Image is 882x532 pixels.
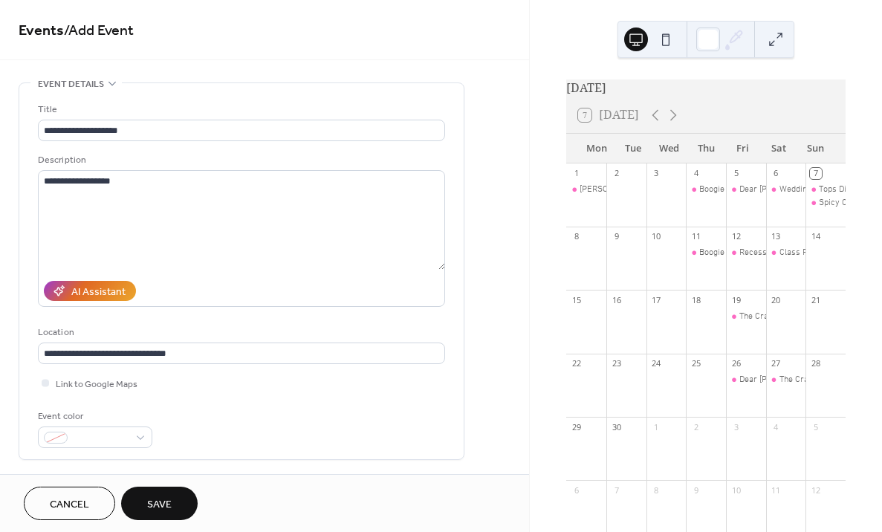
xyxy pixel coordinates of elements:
[779,247,832,259] div: Class Reunion
[571,168,582,179] div: 1
[766,184,806,196] div: Wedding
[651,358,662,369] div: 24
[690,484,701,496] div: 9
[651,231,662,242] div: 10
[739,311,795,323] div: The Craftsman
[810,231,821,242] div: 14
[71,285,126,300] div: AI Assistant
[690,421,701,432] div: 2
[766,247,806,259] div: Class Reunion
[19,16,64,45] a: Events
[739,247,782,259] div: Recess Bar
[571,358,582,369] div: 22
[724,134,761,163] div: Fri
[690,168,701,179] div: 4
[615,134,651,163] div: Tue
[771,231,782,242] div: 13
[571,484,582,496] div: 6
[611,231,622,242] div: 9
[686,247,726,259] div: Boogie Nights
[730,294,742,305] div: 19
[771,421,782,432] div: 4
[38,152,442,168] div: Description
[810,294,821,305] div: 21
[690,231,701,242] div: 11
[64,16,134,45] span: / Add Event
[147,497,172,513] span: Save
[726,184,766,196] div: Dear Maud
[566,184,606,196] div: Donovan's Reef
[38,102,442,117] div: Title
[771,294,782,305] div: 20
[730,484,742,496] div: 10
[24,487,115,520] button: Cancel
[38,409,149,424] div: Event color
[611,294,622,305] div: 16
[779,184,811,196] div: Wedding
[699,247,751,259] div: Boogie Nights
[771,358,782,369] div: 27
[726,311,766,323] div: The Craftsman
[819,197,870,210] div: Spicy Cantina
[121,487,198,520] button: Save
[730,168,742,179] div: 5
[571,421,582,432] div: 29
[730,358,742,369] div: 26
[44,281,136,301] button: AI Assistant
[761,134,797,163] div: Sat
[578,134,615,163] div: Mon
[651,294,662,305] div: 17
[810,484,821,496] div: 12
[651,168,662,179] div: 3
[571,231,582,242] div: 8
[690,294,701,305] div: 18
[651,421,662,432] div: 1
[726,247,766,259] div: Recess Bar
[686,184,726,196] div: Boogie Nights
[730,231,742,242] div: 12
[771,484,782,496] div: 11
[797,134,834,163] div: Sun
[805,184,846,196] div: Tops Diner
[611,358,622,369] div: 23
[651,484,662,496] div: 8
[730,421,742,432] div: 3
[38,325,442,340] div: Location
[50,497,89,513] span: Cancel
[690,358,701,369] div: 25
[651,134,687,163] div: Wed
[779,374,835,386] div: The Craftsman
[38,77,104,92] span: Event details
[566,80,846,97] div: [DATE]
[739,184,823,196] div: Dear [PERSON_NAME]
[611,484,622,496] div: 7
[726,374,766,386] div: Dear Maud
[56,377,137,392] span: Link to Google Maps
[571,294,582,305] div: 15
[699,184,751,196] div: Boogie Nights
[580,184,663,196] div: [PERSON_NAME] Reef
[810,358,821,369] div: 28
[611,168,622,179] div: 2
[688,134,724,163] div: Thu
[819,184,859,196] div: Tops Diner
[766,374,806,386] div: The Craftsman
[739,374,823,386] div: Dear [PERSON_NAME]
[805,197,846,210] div: Spicy Cantina
[810,168,821,179] div: 7
[810,421,821,432] div: 5
[611,421,622,432] div: 30
[771,168,782,179] div: 6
